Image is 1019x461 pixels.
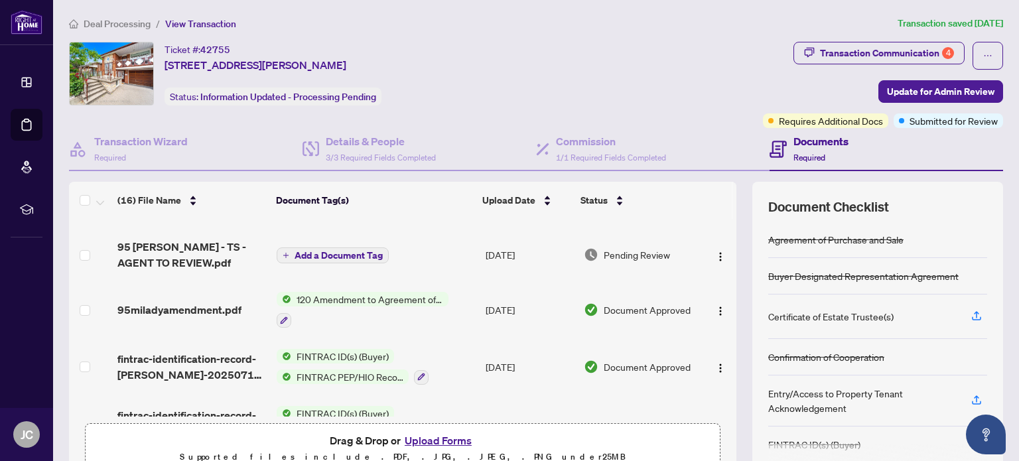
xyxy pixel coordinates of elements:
td: [DATE] [480,228,578,281]
td: [DATE] [480,281,578,338]
img: Logo [715,363,726,373]
span: 95miladyamendment.pdf [117,302,241,318]
button: Transaction Communication4 [793,42,965,64]
img: Document Status [584,360,598,374]
th: Upload Date [477,182,575,219]
div: Buyer Designated Representation Agreement [768,269,959,283]
span: FINTRAC ID(s) (Buyer) [291,406,394,421]
span: Required [94,153,126,163]
span: Upload Date [482,193,535,208]
div: FINTRAC ID(s) (Buyer) [768,437,860,452]
span: Submitted for Review [910,113,998,128]
button: Status Icon120 Amendment to Agreement of Purchase and Sale [277,292,448,328]
img: Document Status [584,247,598,262]
span: 42755 [200,44,230,56]
button: Logo [710,413,731,434]
span: [STREET_ADDRESS][PERSON_NAME] [165,57,346,73]
img: Status Icon [277,292,291,306]
span: FINTRAC PEP/HIO Record (Buyer) [291,369,409,384]
span: FINTRAC ID(s) (Buyer) [291,349,394,363]
img: Status Icon [277,349,291,363]
div: Agreement of Purchase and Sale [768,232,904,247]
span: JC [21,425,33,444]
span: Document Approved [604,360,691,374]
button: Logo [710,299,731,320]
article: Transaction saved [DATE] [898,16,1003,31]
div: Status: [165,88,381,105]
h4: Commission [556,133,666,149]
button: Upload Forms [401,432,476,449]
div: Ticket #: [165,42,230,57]
span: fintrac-identification-record-[PERSON_NAME]-20250717-042811.pdf [117,407,266,439]
span: plus [283,252,289,259]
img: Logo [715,251,726,262]
img: Status Icon [277,406,291,421]
span: Document Checklist [768,198,889,216]
button: Add a Document Tag [277,247,389,263]
span: (16) File Name [117,193,181,208]
button: Update for Admin Review [878,80,1003,103]
img: Status Icon [277,369,291,384]
span: Pending Review [604,247,670,262]
li: / [156,16,160,31]
span: 95 [PERSON_NAME] - TS - AGENT TO REVIEW.pdf [117,239,266,271]
span: Deal Processing [84,18,151,30]
th: Document Tag(s) [271,182,478,219]
div: Entry/Access to Property Tenant Acknowledgement [768,386,955,415]
img: Document Status [584,416,598,430]
td: [DATE] [480,395,578,452]
span: Status [580,193,608,208]
span: 3/3 Required Fields Completed [326,153,436,163]
th: (16) File Name [112,182,271,219]
img: IMG-W12255045_1.jpg [70,42,153,105]
span: Information Updated - Processing Pending [200,91,376,103]
span: home [69,19,78,29]
div: Transaction Communication [820,42,954,64]
button: Status IconFINTRAC ID(s) (Buyer)Status IconFINTRAC PEP/HIO Record (Buyer) [277,349,429,385]
span: Update for Admin Review [887,81,994,102]
button: Open asap [966,415,1006,454]
h4: Details & People [326,133,436,149]
span: Document Approved [604,416,691,430]
span: Document Approved [604,302,691,317]
div: Certificate of Estate Trustee(s) [768,309,894,324]
span: 120 Amendment to Agreement of Purchase and Sale [291,292,448,306]
img: Document Status [584,302,598,317]
button: Add a Document Tag [277,246,389,263]
button: Logo [710,244,731,265]
span: Drag & Drop or [330,432,476,449]
span: 1/1 Required Fields Completed [556,153,666,163]
span: Add a Document Tag [295,251,383,260]
h4: Transaction Wizard [94,133,188,149]
h4: Documents [793,133,849,149]
img: logo [11,10,42,34]
td: [DATE] [480,338,578,395]
span: Required [793,153,825,163]
span: View Transaction [165,18,236,30]
span: ellipsis [983,51,992,60]
span: Requires Additional Docs [779,113,883,128]
div: 4 [942,47,954,59]
div: Confirmation of Cooperation [768,350,884,364]
th: Status [575,182,697,219]
span: fintrac-identification-record-[PERSON_NAME]-20250717-041809.pdf [117,351,266,383]
img: Logo [715,306,726,316]
button: Status IconFINTRAC ID(s) (Buyer) [277,406,394,442]
button: Logo [710,356,731,377]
